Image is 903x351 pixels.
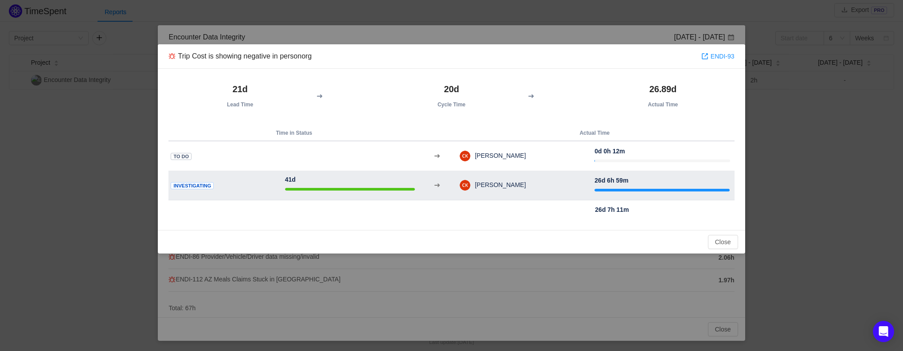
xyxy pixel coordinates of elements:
img: 02b00936f4dbd5968c9b439d481a97a3 [460,151,470,161]
strong: 26d 7h 11m [595,206,629,213]
th: Cycle Time [380,79,523,112]
strong: 20d [444,84,459,94]
a: ENDI-93 [701,51,735,61]
div: Trip Cost is showing negative in personorg [168,51,312,61]
th: Actual Time [455,125,734,141]
div: Open Intercom Messenger [873,321,894,342]
img: 10303 [168,53,176,60]
strong: 0d 0h 12m [594,148,625,155]
strong: 26d 6h 59m [594,177,628,184]
th: Time in Status [168,125,419,141]
th: Actual Time [591,79,734,112]
strong: 21d [233,84,248,94]
th: Lead Time [168,79,311,112]
span: [PERSON_NAME] [470,152,526,159]
span: Investigating [171,182,214,190]
span: [PERSON_NAME] [470,181,526,188]
strong: 26.89d [649,84,676,94]
span: To Do [171,153,192,160]
img: 02b00936f4dbd5968c9b439d481a97a3 [460,180,470,191]
button: Close [708,235,738,249]
strong: 41d [285,176,296,183]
